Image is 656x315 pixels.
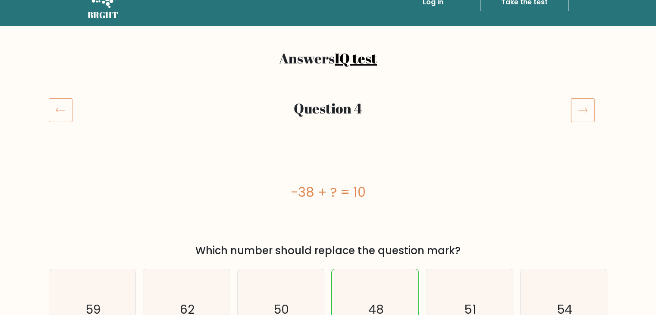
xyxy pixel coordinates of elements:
[54,243,603,258] div: Which number should replace the question mark?
[88,10,119,20] h5: BRGHT
[49,50,608,66] h2: Answers
[335,49,377,67] a: IQ test
[49,183,608,202] div: -38 + ? = 10
[96,100,560,117] h2: Question 4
